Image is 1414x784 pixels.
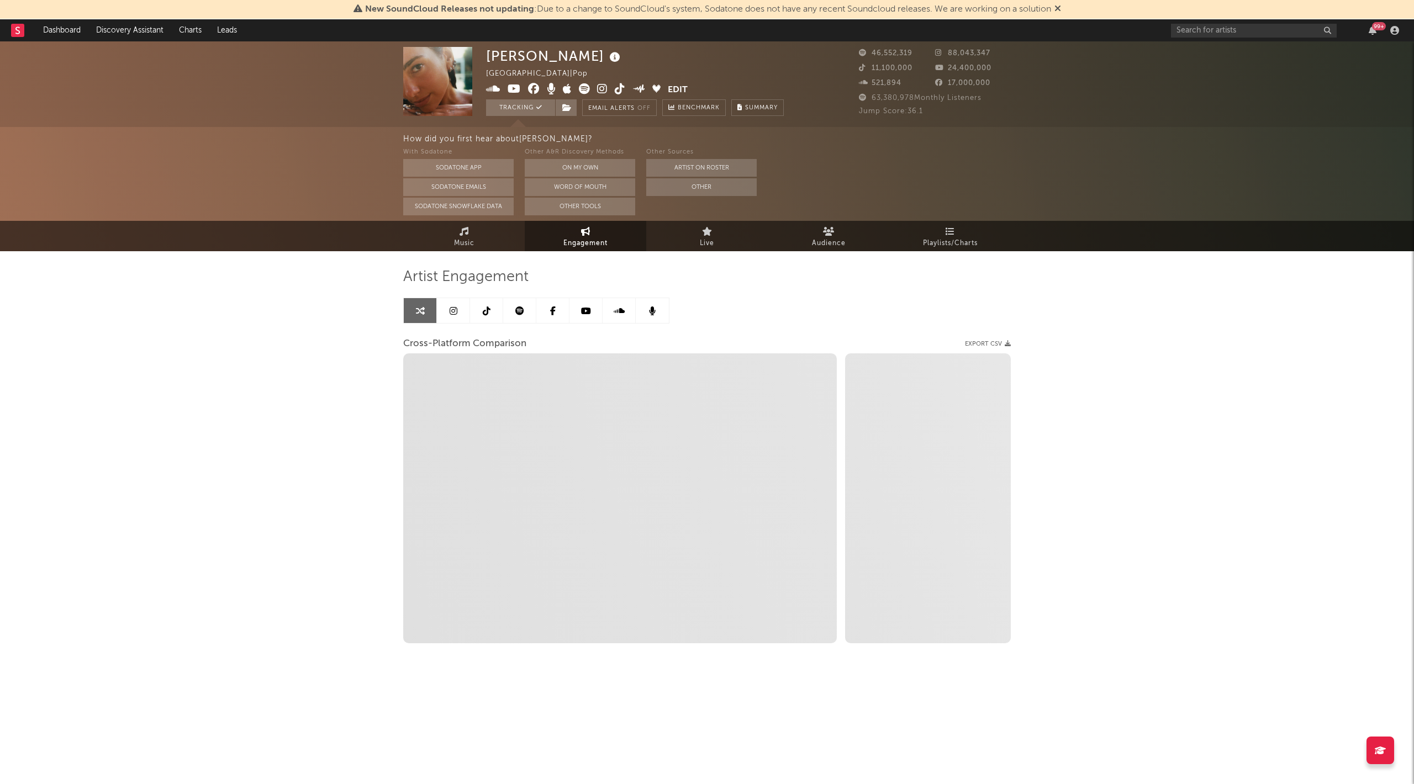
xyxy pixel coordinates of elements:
button: Other [646,178,757,196]
span: Jump Score: 36.1 [859,108,923,115]
span: Benchmark [678,102,720,115]
span: 11,100,000 [859,65,912,72]
span: 24,400,000 [935,65,991,72]
div: Other A&R Discovery Methods [525,146,635,159]
button: Artist on Roster [646,159,757,177]
span: Playlists/Charts [923,237,978,250]
a: Audience [768,221,889,251]
div: [GEOGRAPHIC_DATA] | Pop [486,67,600,81]
span: Audience [812,237,846,250]
em: Off [637,105,651,112]
button: Email AlertsOff [582,99,657,116]
span: Summary [745,105,778,111]
span: New SoundCloud Releases not updating [365,5,534,14]
span: Cross-Platform Comparison [403,337,526,351]
input: Search for artists [1171,24,1337,38]
button: Edit [668,83,688,97]
button: Summary [731,99,784,116]
span: Dismiss [1054,5,1061,14]
span: 63,380,978 Monthly Listeners [859,94,982,102]
div: [PERSON_NAME] [486,47,623,65]
a: Live [646,221,768,251]
a: Leads [209,19,245,41]
div: Other Sources [646,146,757,159]
a: Benchmark [662,99,726,116]
button: On My Own [525,159,635,177]
span: 521,894 [859,80,901,87]
a: Playlists/Charts [889,221,1011,251]
div: With Sodatone [403,146,514,159]
button: Sodatone Snowflake Data [403,198,514,215]
span: Artist Engagement [403,271,529,284]
span: : Due to a change to SoundCloud's system, Sodatone does not have any recent Soundcloud releases. ... [365,5,1051,14]
span: Live [700,237,714,250]
a: Discovery Assistant [88,19,171,41]
span: 88,043,347 [935,50,990,57]
button: Other Tools [525,198,635,215]
div: How did you first hear about [PERSON_NAME] ? [403,133,1414,146]
span: Music [454,237,474,250]
span: Engagement [563,237,608,250]
a: Dashboard [35,19,88,41]
a: Charts [171,19,209,41]
button: Word Of Mouth [525,178,635,196]
span: 17,000,000 [935,80,990,87]
div: 99 + [1372,22,1386,30]
button: Export CSV [965,341,1011,347]
a: Engagement [525,221,646,251]
a: Music [403,221,525,251]
button: Tracking [486,99,555,116]
button: Sodatone App [403,159,514,177]
button: Sodatone Emails [403,178,514,196]
button: 99+ [1369,26,1376,35]
span: 46,552,319 [859,50,912,57]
